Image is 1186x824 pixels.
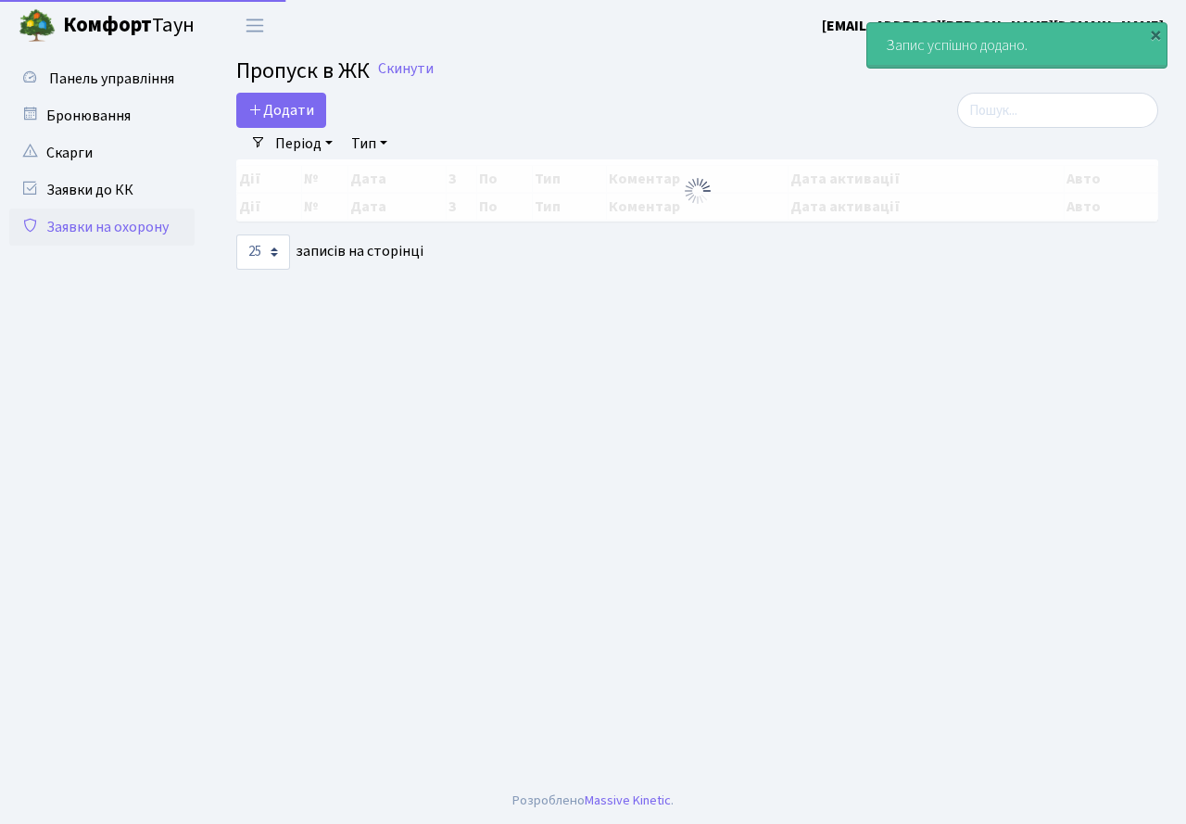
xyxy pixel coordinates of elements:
[19,7,56,44] img: logo.png
[585,791,671,810] a: Massive Kinetic
[344,128,395,159] a: Тип
[9,97,195,134] a: Бронювання
[236,93,326,128] a: Додати
[9,60,195,97] a: Панель управління
[1146,25,1165,44] div: ×
[9,171,195,209] a: Заявки до КК
[9,209,195,246] a: Заявки на охорону
[9,134,195,171] a: Скарги
[512,791,674,811] div: Розроблено .
[49,69,174,89] span: Панель управління
[248,100,314,120] span: Додати
[822,16,1164,36] b: [EMAIL_ADDRESS][PERSON_NAME][DOMAIN_NAME]
[236,55,370,87] span: Пропуск в ЖК
[268,128,340,159] a: Період
[236,235,290,270] select: записів на сторінці
[63,10,152,40] b: Комфорт
[63,10,195,42] span: Таун
[683,176,713,206] img: Обробка...
[957,93,1158,128] input: Пошук...
[867,23,1167,68] div: Запис успішно додано.
[378,60,434,78] a: Скинути
[232,10,278,41] button: Переключити навігацію
[236,235,423,270] label: записів на сторінці
[822,15,1164,37] a: [EMAIL_ADDRESS][PERSON_NAME][DOMAIN_NAME]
